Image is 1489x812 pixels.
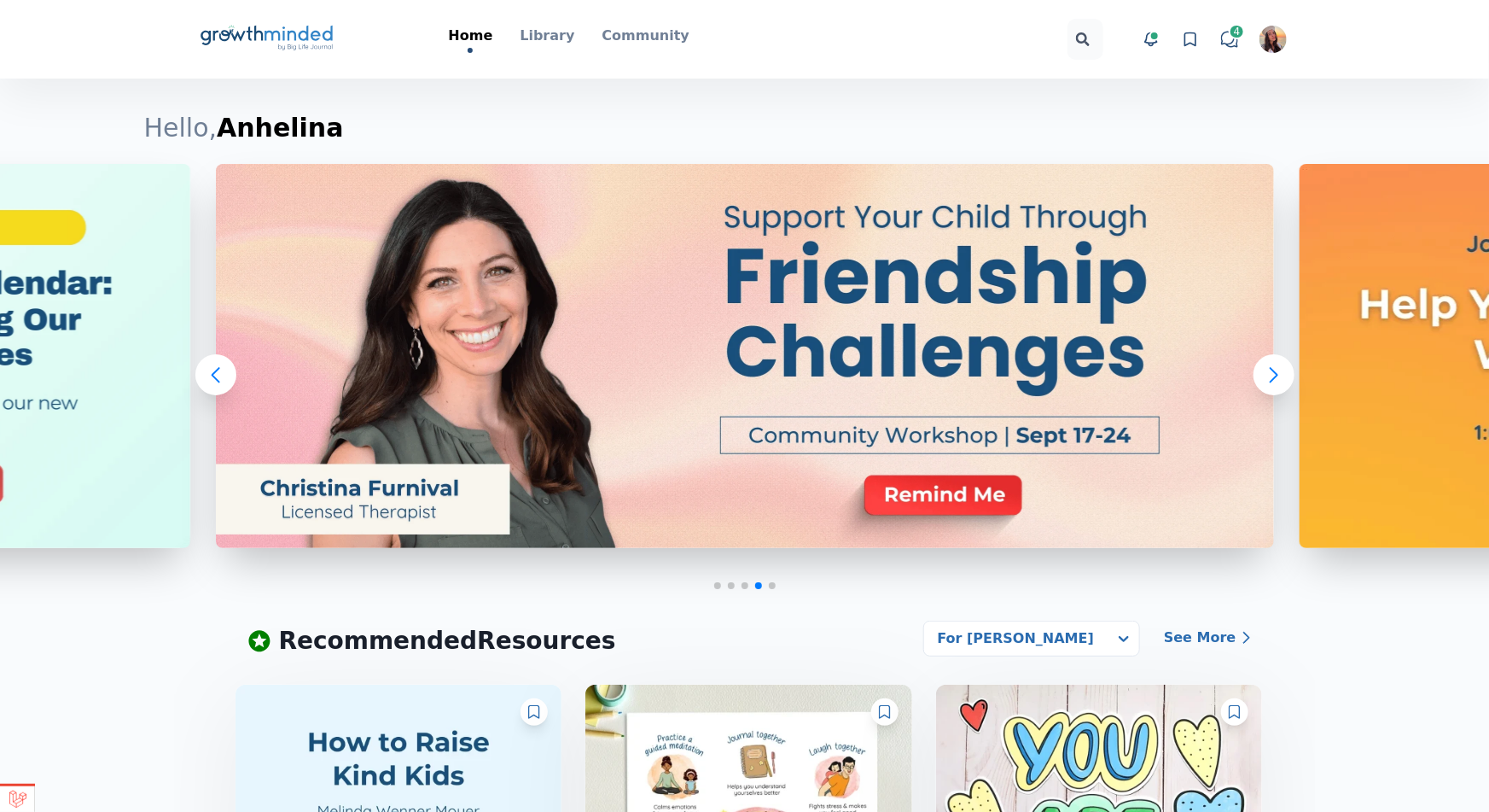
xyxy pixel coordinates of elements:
span: Anhelina [217,113,343,143]
a: 4 [1217,26,1242,52]
p: See More [1164,628,1236,648]
a: Home [449,26,493,53]
div: For [PERSON_NAME] [933,623,1099,654]
a: See More [1157,621,1259,655]
h1: Hello, [144,113,1346,143]
a: Library [520,26,574,48]
a: Community [602,26,689,48]
p: Library [520,26,574,46]
p: Community [602,26,689,46]
p: Home [449,26,493,46]
span: 4 [1229,24,1246,39]
p: Recommended Resources [279,623,616,659]
img: banner BLJ [216,164,1274,548]
img: Anhelina Kravets [1259,26,1287,53]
